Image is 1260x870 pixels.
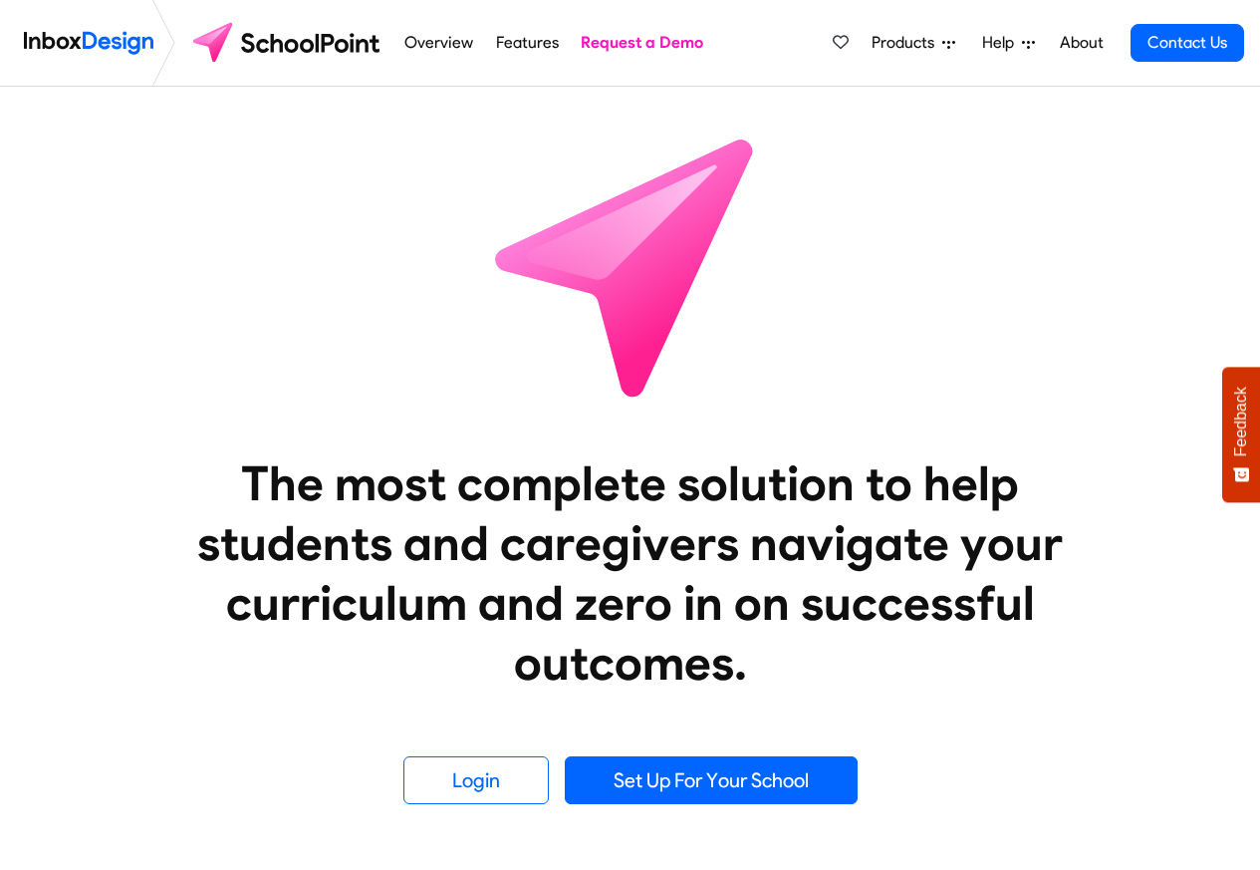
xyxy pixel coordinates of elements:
[864,23,963,63] a: Products
[576,23,709,63] a: Request a Demo
[183,19,393,67] img: schoolpoint logo
[451,87,810,445] img: icon_schoolpoint.svg
[1054,23,1109,63] a: About
[974,23,1043,63] a: Help
[1232,387,1250,456] span: Feedback
[982,31,1022,55] span: Help
[1222,367,1260,502] button: Feedback - Show survey
[565,756,858,804] a: Set Up For Your School
[1131,24,1244,62] a: Contact Us
[399,23,479,63] a: Overview
[403,756,549,804] a: Login
[872,31,942,55] span: Products
[490,23,564,63] a: Features
[157,453,1104,693] heading: The most complete solution to help students and caregivers navigate your curriculum and zero in o...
